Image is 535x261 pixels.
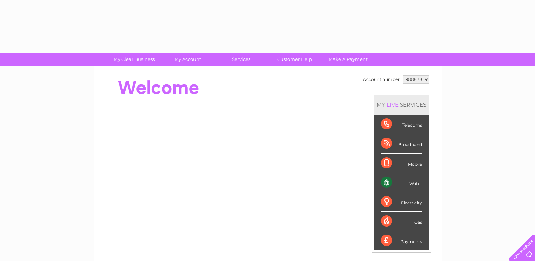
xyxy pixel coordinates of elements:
[212,53,270,66] a: Services
[266,53,324,66] a: Customer Help
[381,115,422,134] div: Telecoms
[105,53,163,66] a: My Clear Business
[381,134,422,153] div: Broadband
[374,95,429,115] div: MY SERVICES
[159,53,217,66] a: My Account
[381,212,422,231] div: Gas
[381,192,422,212] div: Electricity
[381,173,422,192] div: Water
[319,53,377,66] a: Make A Payment
[361,74,401,85] td: Account number
[381,231,422,250] div: Payments
[381,154,422,173] div: Mobile
[385,101,400,108] div: LIVE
